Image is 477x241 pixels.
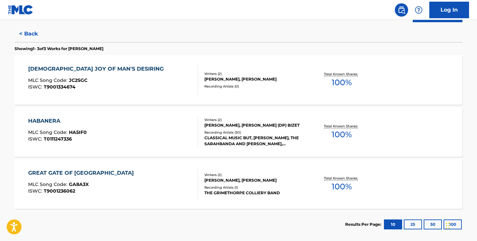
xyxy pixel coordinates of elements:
img: search [397,6,405,14]
span: MLC Song Code : [28,129,69,135]
span: HA5IF0 [69,129,87,135]
a: [DEMOGRAPHIC_DATA] JOY OF MAN'S DESIRINGMLC Song Code:JC2SGCISWC:T9001334674Writers (2)[PERSON_NA... [15,55,462,105]
div: Recording Artists ( 30 ) [204,130,304,135]
a: HABANERAMLC Song Code:HA5IF0ISWC:T0111247336Writers (2)[PERSON_NAME], [PERSON_NAME] (DP) BIZETRec... [15,107,462,157]
p: Total Known Shares: [324,72,359,77]
span: T9001236062 [44,188,75,194]
div: [PERSON_NAME], [PERSON_NAME] (DP) BIZET [204,122,304,128]
span: ISWC : [28,188,44,194]
span: 100 % [332,129,352,141]
div: HABANERA [28,117,87,125]
p: Showing 1 - 3 of 3 Works for [PERSON_NAME] [15,46,103,52]
div: Drag [446,216,450,236]
a: Log In [429,2,469,18]
span: ISWC : [28,84,44,90]
iframe: Chat Widget [444,209,477,241]
span: ISWC : [28,136,44,142]
span: JC2SGC [69,77,87,83]
div: Writers ( 2 ) [204,117,304,122]
a: Public Search [395,3,408,17]
div: Writers ( 2 ) [204,172,304,177]
div: Recording Artists ( 0 ) [204,84,304,89]
div: CLASSICAL MUSIC BUT, [PERSON_NAME], THE SARAHBANDA AND [PERSON_NAME], [PERSON_NAME]|THE SARAHBAND... [204,135,304,147]
div: [PERSON_NAME], [PERSON_NAME] [204,76,304,82]
button: 10 [384,219,402,229]
span: GA8A3X [69,181,89,187]
div: Help [412,3,425,17]
button: < Back [15,26,54,42]
a: GREAT GATE OF [GEOGRAPHIC_DATA]MLC Song Code:GA8A3XISWC:T9001236062Writers (2)[PERSON_NAME], [PER... [15,159,462,209]
p: Total Known Shares: [324,176,359,181]
div: [DEMOGRAPHIC_DATA] JOY OF MAN'S DESIRING [28,65,167,73]
div: Recording Artists ( 1 ) [204,185,304,190]
span: T0111247336 [44,136,72,142]
button: 100 [444,219,462,229]
img: help [415,6,423,14]
button: 50 [424,219,442,229]
p: Total Known Shares: [324,124,359,129]
span: MLC Song Code : [28,181,69,187]
span: MLC Song Code : [28,77,69,83]
div: THE GRIMETHORPE COLLIERY BAND [204,190,304,196]
div: [PERSON_NAME], [PERSON_NAME] [204,177,304,183]
span: 100 % [332,181,352,193]
span: T9001334674 [44,84,76,90]
img: MLC Logo [8,5,33,15]
p: Results Per Page: [345,221,383,227]
div: Writers ( 2 ) [204,71,304,76]
span: 100 % [332,77,352,89]
button: 25 [404,219,422,229]
div: GREAT GATE OF [GEOGRAPHIC_DATA] [28,169,137,177]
